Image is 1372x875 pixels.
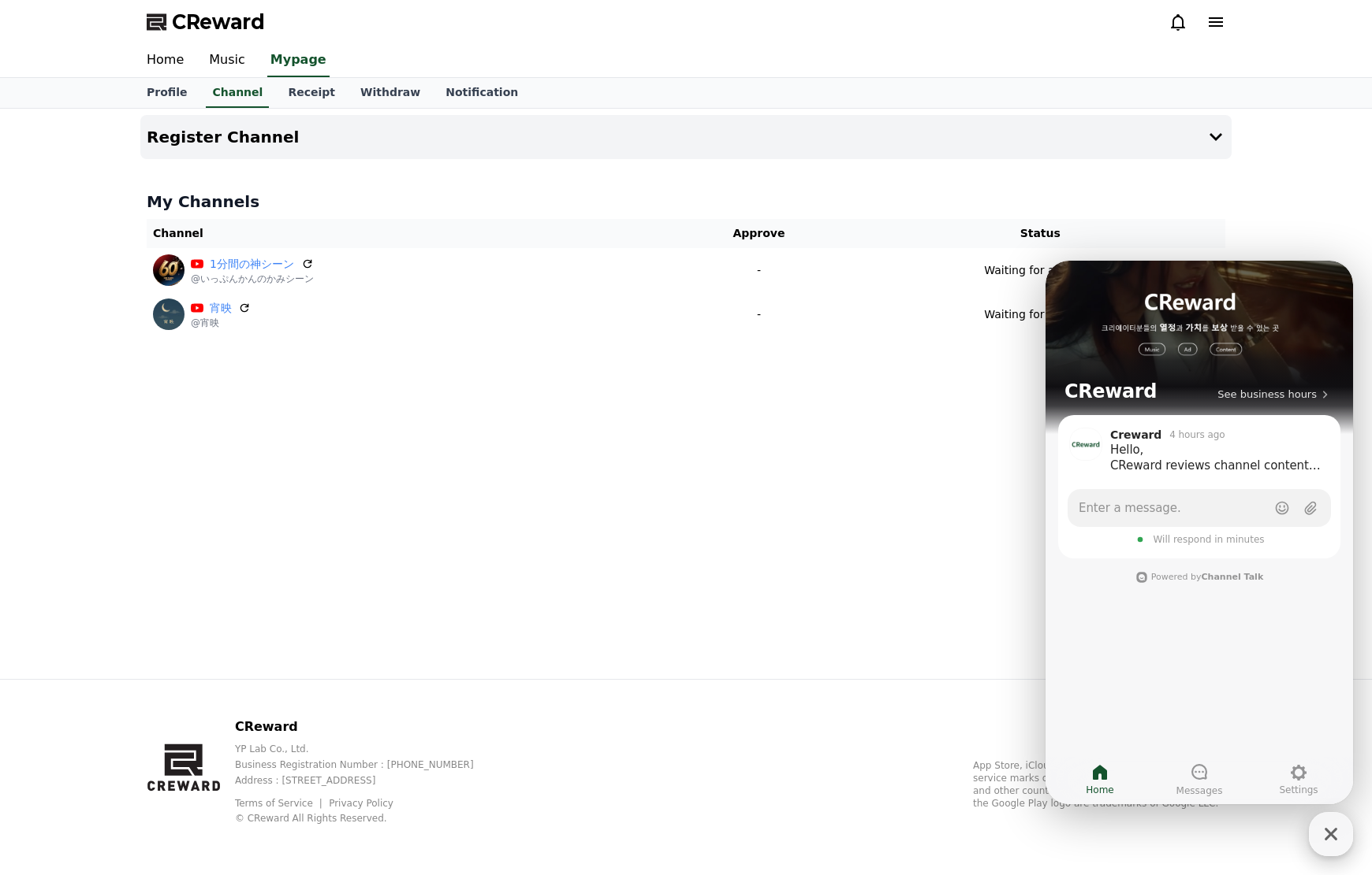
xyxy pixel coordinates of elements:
button: Register Channel [140,115,1232,159]
a: Privacy Policy [329,798,393,809]
h4: Register Channel [147,128,299,146]
a: Receipt [275,78,348,108]
a: Withdraw [348,78,433,108]
th: Status [855,219,1225,248]
p: Waiting for approval [984,306,1096,323]
p: CReward [235,717,499,736]
p: @いっぷんかんのかみシーン [191,273,314,285]
a: Terms of Service [235,798,325,809]
a: CReward [147,9,265,35]
a: Music [196,44,258,77]
a: Notification [433,78,531,108]
iframe: Channel chat [1046,261,1353,804]
a: Home [134,44,196,77]
th: Channel [147,219,662,248]
th: Approve [662,219,855,248]
img: 宵映 [153,298,185,330]
p: Waiting for approval [984,262,1096,279]
p: Business Registration Number : [PHONE_NUMBER] [235,758,499,771]
a: 1分間の神シーン [210,256,295,273]
h4: My Channels [147,191,1225,213]
a: 宵映 [210,300,232,317]
p: - [669,262,848,279]
p: YP Lab Co., Ltd. [235,743,499,755]
p: @宵映 [191,317,251,329]
a: Profile [134,78,199,108]
img: 1分間の神シーン [153,254,185,286]
p: App Store, iCloud, iCloud Drive, and iTunes Store are service marks of Apple Inc., registered in ... [973,759,1225,810]
p: - [669,306,848,323]
a: Mypage [267,44,330,77]
span: CReward [172,9,265,35]
p: Address : [STREET_ADDRESS] [235,774,499,787]
a: Channel [206,78,269,108]
p: © CReward All Rights Reserved. [235,812,499,825]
